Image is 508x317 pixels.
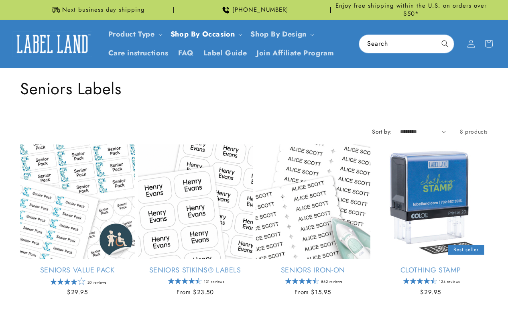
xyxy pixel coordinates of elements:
[246,25,317,44] summary: Shop By Design
[199,44,252,63] a: Label Guide
[178,49,194,58] span: FAQ
[108,29,155,39] a: Product Type
[256,49,334,58] span: Join Affiliate Program
[460,128,488,136] span: 8 products
[203,49,247,58] span: Label Guide
[62,6,145,14] span: Next business day shipping
[173,44,199,63] a: FAQ
[436,35,454,53] button: Search
[138,266,253,275] a: Seniors Stikins® Labels
[9,28,96,59] a: Label Land
[20,266,135,275] a: Seniors Value Pack
[20,78,488,99] h1: Seniors Labels
[12,31,92,56] img: Label Land
[104,25,166,44] summary: Product Type
[334,2,488,18] span: Enjoy free shipping within the U.S. on orders over $50*
[374,266,488,275] a: Clothing Stamp
[171,30,235,39] span: Shop By Occasion
[339,279,500,309] iframe: Gorgias Floating Chat
[232,6,289,14] span: [PHONE_NUMBER]
[104,44,173,63] a: Care instructions
[108,49,169,58] span: Care instructions
[256,266,370,275] a: Seniors Iron-On
[252,44,339,63] a: Join Affiliate Program
[166,25,246,44] summary: Shop By Occasion
[250,29,306,39] a: Shop By Design
[372,128,392,136] label: Sort by:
